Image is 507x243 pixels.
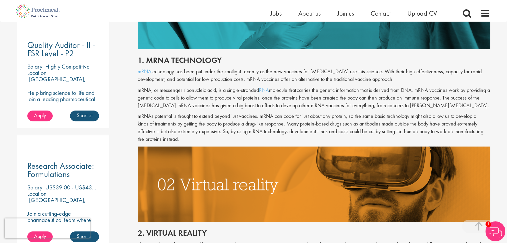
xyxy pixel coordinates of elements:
[298,9,321,18] a: About us
[27,75,86,89] p: [GEOGRAPHIC_DATA], [GEOGRAPHIC_DATA]
[27,90,99,127] p: Help bring science to life and join a leading pharmaceutical company to play a key role in delive...
[27,196,86,210] p: [GEOGRAPHIC_DATA], [GEOGRAPHIC_DATA]
[138,113,490,143] p: mRNAs potential is thought to extend beyond just vaccines. mRNA can code for just about any prote...
[70,111,99,121] a: Shortlist
[407,9,437,18] a: Upload CV
[270,9,282,18] a: Jobs
[485,221,505,241] img: Chatbot
[5,218,90,238] iframe: reCAPTCHA
[27,160,94,180] span: Research Associate: Formulations
[27,63,42,70] span: Salary
[485,221,491,227] span: 1
[27,41,99,58] a: Quality Auditor - II - FSR Level - P2
[371,9,391,18] a: Contact
[27,162,99,178] a: Research Associate: Formulations
[259,87,269,94] a: RNA
[27,39,95,59] span: Quality Auditor - II - FSR Level - P2
[45,63,90,70] p: Highly Competitive
[45,183,120,191] p: US$39.00 - US$43.00 per hour
[138,87,490,110] p: mRNA, or messenger ribonucleic acid, is a single-stranded molecule that carries the genetic infor...
[27,183,42,191] span: Salary
[138,56,490,65] h2: 1. mRNA technology
[337,9,354,18] a: Join us
[138,68,151,75] a: mRNA
[27,210,99,242] p: Join a cutting-edge pharmaceutical team where your precision and passion for quality will help sh...
[138,229,490,237] h2: 2. Virtual reality
[34,233,46,240] span: Apply
[27,69,48,77] span: Location:
[27,111,53,121] a: Apply
[138,68,490,83] p: technology has been put under the spotlight recently as the new vaccines for [MEDICAL_DATA] use t...
[34,112,46,119] span: Apply
[27,190,48,197] span: Location:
